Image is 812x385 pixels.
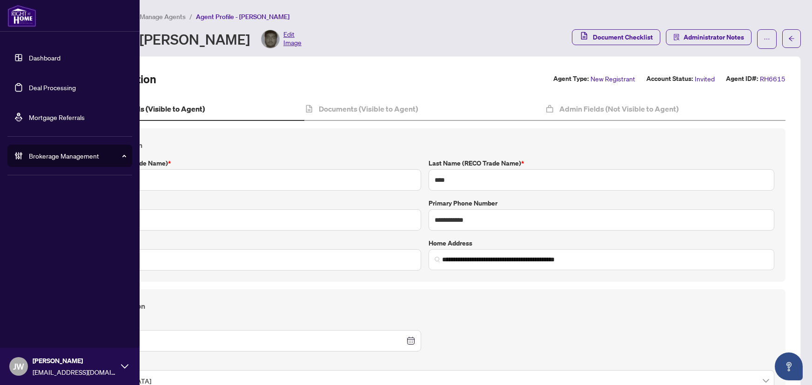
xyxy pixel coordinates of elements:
button: Open asap [775,352,803,380]
div: Agent Profile - [PERSON_NAME] [48,30,302,48]
span: Document Checklist [593,30,653,45]
span: solution [673,34,680,40]
label: Home Address [429,238,775,248]
span: [EMAIL_ADDRESS][DOMAIN_NAME] [33,367,116,377]
span: ellipsis [764,36,770,42]
label: Account Status: [646,73,693,84]
a: Deal Processing [29,83,76,92]
span: Brokerage Management [29,151,126,161]
span: arrow-left [788,35,795,42]
label: Legal Name [75,198,421,208]
h4: Documents (Visible to Agent) [319,103,418,114]
button: Administrator Notes [666,29,752,45]
label: Agent ID#: [726,73,758,84]
img: search_icon [435,257,440,262]
span: Manage Agents [140,13,186,21]
h4: Personal Information [75,300,774,312]
h4: Contact Information [75,139,774,151]
span: JW [13,360,24,373]
li: / [189,11,192,22]
img: Profile Icon [262,30,279,48]
label: E-mail Address [75,238,421,248]
label: Gender [75,359,774,369]
label: Agent Type: [553,73,589,84]
span: Agent Profile - [PERSON_NAME] [196,13,289,21]
span: New Registrant [591,73,635,84]
img: logo [7,5,36,27]
label: Date of Birth [75,319,421,329]
span: [PERSON_NAME] [33,356,116,366]
label: Primary Phone Number [429,198,775,208]
label: Last Name (RECO Trade Name) [429,158,775,168]
button: Document Checklist [572,29,660,45]
span: Edit Image [283,30,302,48]
span: RH6615 [760,73,785,84]
h4: Agent Profile Fields (Visible to Agent) [78,103,205,114]
span: Invited [695,73,715,84]
a: Mortgage Referrals [29,113,85,121]
a: Dashboard [29,53,60,62]
span: Administrator Notes [684,30,744,45]
label: First Name (RECO Trade Name) [75,158,421,168]
h4: Admin Fields (Not Visible to Agent) [559,103,678,114]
